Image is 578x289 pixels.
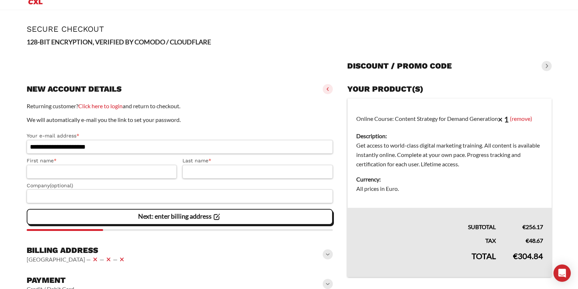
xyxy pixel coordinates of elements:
th: Tax [348,232,504,245]
p: We will automatically e-mail you the link to set your password. [27,115,333,124]
bdi: 48.67 [526,237,543,244]
h3: Billing address [27,245,126,255]
th: Subtotal [348,208,504,232]
label: First name [27,157,177,165]
div: Open Intercom Messenger [553,264,571,282]
h3: New account details [27,84,122,94]
bdi: 304.84 [513,251,543,261]
span: € [513,251,518,261]
span: € [522,223,526,230]
a: (remove) [510,115,532,122]
bdi: 256.17 [522,223,543,230]
vaadin-horizontal-layout: [GEOGRAPHIC_DATA] — — — [27,255,126,264]
h3: Payment [27,275,74,285]
dd: Get access to world-class digital marketing training. All content is available instantly online. ... [356,141,543,169]
h3: Discount / promo code [347,61,452,71]
vaadin-button: Next: enter billing address [27,209,333,225]
dt: Description: [356,131,543,141]
td: Online Course: Content Strategy for Demand Generation [348,98,552,208]
label: Your e-mail address [27,132,333,140]
span: € [526,237,529,244]
h1: Secure Checkout [27,25,552,34]
strong: 128-BIT ENCRYPTION, VERIFIED BY COMODO / CLOUDFLARE [27,38,211,46]
dd: All prices in Euro. [356,184,543,193]
label: Last name [182,157,333,165]
label: Company [27,181,333,190]
a: Click here to login [78,102,123,109]
dt: Currency: [356,175,543,184]
p: Returning customer? and return to checkout. [27,101,333,111]
span: (optional) [50,183,73,188]
strong: × 1 [498,114,509,124]
th: Total [348,245,504,277]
